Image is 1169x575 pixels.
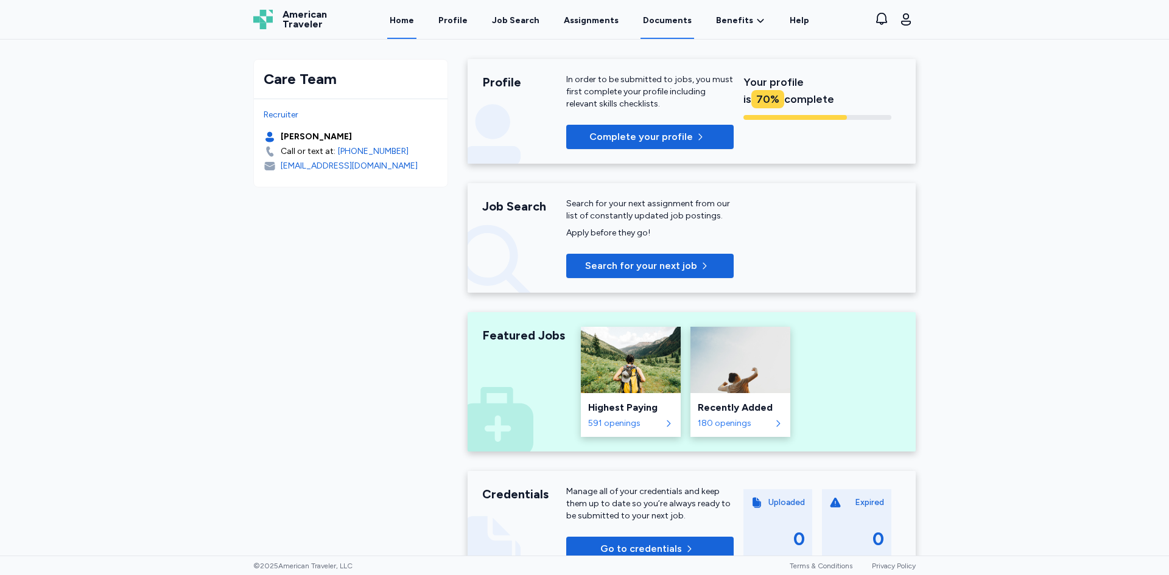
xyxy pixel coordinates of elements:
div: Search for your next assignment from our list of constantly updated job postings. [566,198,734,222]
img: Recently Added [690,327,790,393]
div: 591 openings [588,417,661,430]
span: Benefits [716,15,753,27]
div: [EMAIL_ADDRESS][DOMAIN_NAME] [281,160,418,172]
div: 0 [872,528,884,550]
div: Recently Added [698,400,783,415]
button: Search for your next job [566,254,734,278]
div: Job Search [482,198,566,215]
a: [PHONE_NUMBER] [338,145,409,158]
img: Highest Paying [581,327,681,393]
div: Your profile is complete [743,74,891,108]
div: Credentials [482,486,566,503]
div: Profile [482,74,566,91]
a: Recently AddedRecently Added180 openings [690,327,790,437]
a: Terms & Conditions [790,562,852,570]
div: Uploaded [768,497,805,509]
div: 180 openings [698,417,771,430]
div: Recruiter [264,109,438,121]
button: Go to credentials [566,537,734,561]
span: Go to credentials [600,542,682,556]
div: Featured Jobs [482,327,566,344]
div: Call or text at: [281,145,335,158]
div: 70 % [751,90,784,108]
a: Documents [641,1,694,39]
span: Search for your next job [585,259,697,273]
span: © 2025 American Traveler, LLC [253,561,353,571]
div: Highest Paying [588,400,673,415]
a: Home [387,1,416,39]
div: Job Search [492,15,539,27]
a: Privacy Policy [872,562,916,570]
button: Complete your profile [566,125,734,149]
div: [PERSON_NAME] [281,131,352,143]
span: American Traveler [283,10,327,29]
div: 0 [793,528,805,550]
a: Highest PayingHighest Paying591 openings [581,327,681,437]
div: Manage all of your credentials and keep them up to date so you’re always ready to be submitted to... [566,486,734,522]
div: In order to be submitted to jobs, you must first complete your profile including relevant skills ... [566,74,734,110]
a: Benefits [716,15,765,27]
div: Expired [855,497,884,509]
img: Logo [253,10,273,29]
div: Apply before they go! [566,227,734,239]
div: Care Team [264,69,438,89]
span: Complete your profile [589,130,693,144]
